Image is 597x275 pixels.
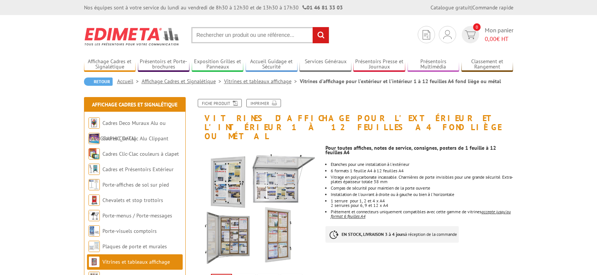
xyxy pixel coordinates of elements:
li: Compas de sécurité pour maintien de la porte ouverte [331,186,513,190]
li: Vitrines d'affichage pour l'extérieur et l'intérieur 1 à 12 feuilles A4 fond liège ou métal [300,77,501,85]
img: devis rapide [465,30,476,39]
img: devis rapide [443,30,452,39]
a: Présentoirs Multimédia [408,58,460,71]
a: Affichage Cadres et Signalétique [84,58,136,71]
a: Services Généraux [299,58,351,71]
a: Accueil [117,78,142,85]
img: Plaques de porte et murales [89,241,100,252]
a: Commande rapide [472,4,513,11]
span: 0,00 [485,35,496,43]
strong: EN STOCK, LIVRAISON 3 à 4 jours [342,231,405,237]
a: Plaques de porte et murales [102,243,167,250]
a: Vitrines et tableaux affichage [224,78,300,85]
a: Classement et Rangement [461,58,513,71]
a: Porte-visuels comptoirs [102,228,157,234]
span: € HT [485,35,513,43]
img: Porte-affiches de sol sur pied [89,179,100,190]
a: Retour [84,77,113,86]
img: Porte-visuels comptoirs [89,225,100,237]
p: à réception de la commande [325,226,459,243]
img: Vitrines et tableaux affichage [89,256,100,267]
img: Cadres et Présentoirs Extérieur [89,164,100,175]
h1: Vitrines d'affichage pour l'extérieur et l'intérieur 1 à 12 feuilles A4 fond liège ou métal [188,99,519,141]
a: Accueil Guidage et Sécurité [246,58,298,71]
a: Cadres Clic-Clac couleurs à clapet [102,150,179,157]
span: 0 [473,23,481,31]
a: Exposition Grilles et Panneaux [192,58,244,71]
a: Présentoirs Presse et Journaux [353,58,405,71]
a: Vitrines et tableaux affichage [102,258,170,265]
a: Imprimer [246,99,281,107]
img: devis rapide [423,30,430,40]
li: 6 formats 1 feuille A4 à 12 feuilles A4 [331,169,513,173]
img: vitrines_d_affichage_214506_1.jpg [193,145,320,272]
img: Cadres Clic-Clac couleurs à clapet [89,148,100,160]
a: Cadres et Présentoirs Extérieur [102,166,174,173]
div: | [431,4,513,11]
strong: 01 46 81 33 03 [302,4,343,11]
a: Porte-affiches de sol sur pied [102,181,169,188]
a: Catalogue gratuit [431,4,471,11]
a: Présentoirs et Porte-brochures [138,58,190,71]
li: Installation de l'ouvrant à droite ou à gauche ou bien à l'horizontale [331,192,513,197]
div: Nos équipes sont à votre service du lundi au vendredi de 8h30 à 12h30 et de 13h30 à 17h30 [84,4,343,11]
a: Fiche produit [198,99,242,107]
span: Mon panier [485,26,513,43]
p: Etanches pour une installation à l'extérieur [331,162,513,167]
img: Edimeta [84,23,180,50]
a: Affichage Cadres et Signalétique [142,78,224,85]
img: Cadres Deco Muraux Alu ou Bois [89,117,100,129]
img: Chevalets et stop trottoirs [89,194,100,206]
a: devis rapide 0 Mon panier 0,00€ HT [460,26,513,43]
li: 1 serrure pour 1, 2 et 4 x A4 2 serrures pour 6, 9 et 12 x A4 [331,199,513,208]
a: Chevalets et stop trottoirs [102,197,163,204]
input: Rechercher un produit ou une référence... [191,27,329,43]
a: Cadres Deco Muraux Alu ou [GEOGRAPHIC_DATA] [89,120,166,142]
a: Affichage Cadres et Signalétique [92,101,177,108]
strong: Pour toutes affiches, notes de service, consignes, posters de 1 feuille à 12 feuilles A4 [325,144,496,156]
li: Vitrage en polycarbonate incassable. Charnières de porte invisibles pour une grande sécurité. Ext... [331,175,513,184]
input: rechercher [313,27,329,43]
li: Piètement et connecteurs uniquement compatibles avec cette gamme de vitrines [331,210,513,219]
a: Cadres Clic-Clac Alu Clippant [102,135,168,142]
a: Porte-menus / Porte-messages [102,212,172,219]
em: accepte jusqu'au format 6 feuilles A4 [331,209,511,219]
img: Porte-menus / Porte-messages [89,210,100,221]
